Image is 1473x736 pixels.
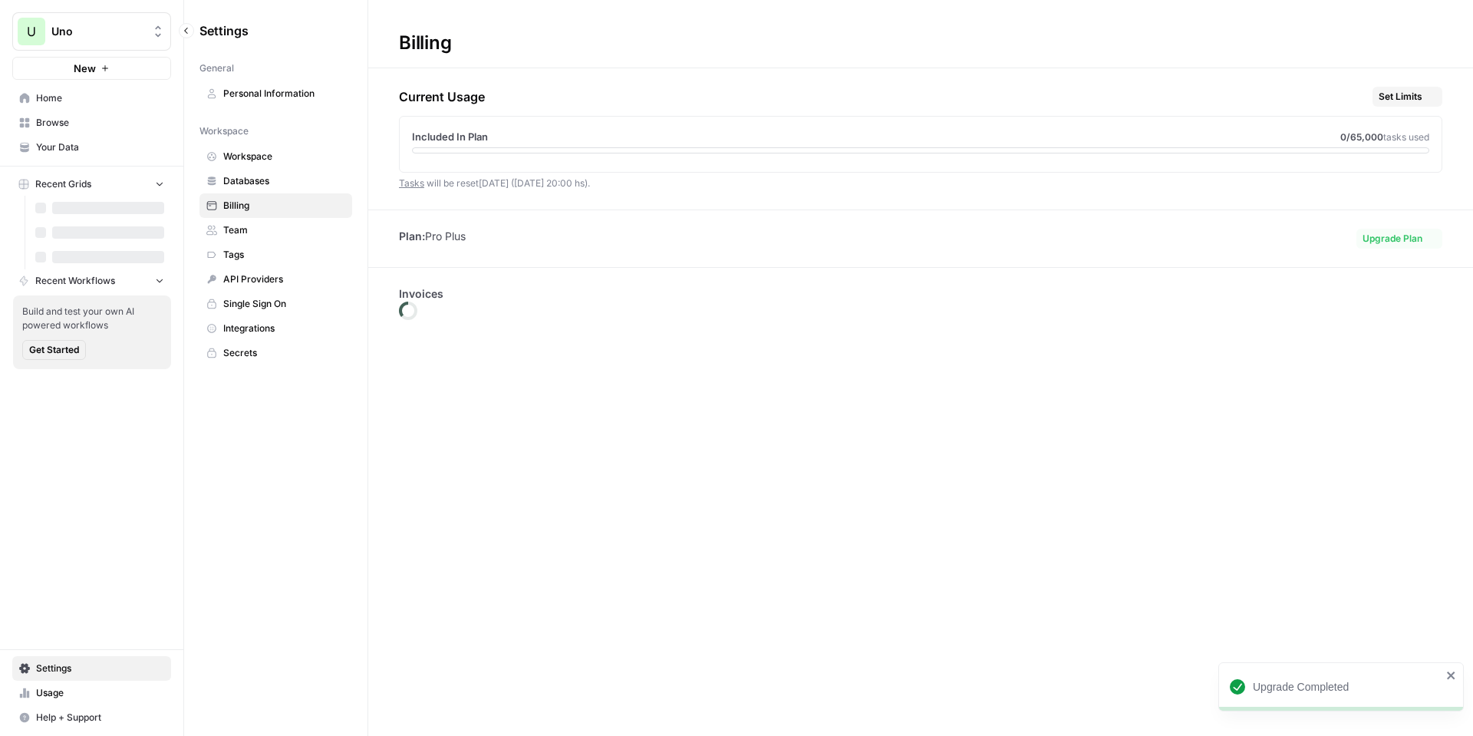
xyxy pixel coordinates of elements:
[35,177,91,191] span: Recent Grids
[1383,131,1429,143] span: tasks used
[12,57,171,80] button: New
[399,177,424,189] a: Tasks
[1379,90,1422,104] span: Set Limits
[399,229,425,243] span: Plan:
[12,135,171,160] a: Your Data
[223,174,345,188] span: Databases
[199,124,249,138] span: Workspace
[199,193,352,218] a: Billing
[223,248,345,262] span: Tags
[36,116,164,130] span: Browse
[12,269,171,292] button: Recent Workflows
[223,223,345,237] span: Team
[12,681,171,705] a: Usage
[223,322,345,335] span: Integrations
[12,656,171,681] a: Settings
[399,229,466,244] li: Pro Plus
[29,343,79,357] span: Get Started
[199,218,352,243] a: Team
[36,91,164,105] span: Home
[12,111,171,135] a: Browse
[199,144,352,169] a: Workspace
[199,243,352,267] a: Tags
[199,169,352,193] a: Databases
[74,61,96,76] span: New
[27,22,36,41] span: U
[36,711,164,724] span: Help + Support
[223,297,345,311] span: Single Sign On
[22,340,86,360] button: Get Started
[12,86,171,111] a: Home
[35,274,115,288] span: Recent Workflows
[399,87,485,106] p: Current Usage
[199,81,352,106] a: Personal Information
[199,292,352,316] a: Single Sign On
[1356,229,1442,249] button: Upgrade Plan
[199,267,352,292] a: API Providers
[1363,232,1422,246] span: Upgrade Plan
[199,21,249,40] span: Settings
[412,129,488,144] span: Included In Plan
[12,705,171,730] button: Help + Support
[399,286,1442,302] p: Invoices
[22,305,162,332] span: Build and test your own AI powered workflows
[1446,669,1457,682] button: close
[223,346,345,360] span: Secrets
[223,272,345,286] span: API Providers
[51,24,144,39] span: Uno
[399,177,590,189] span: will be reset [DATE] ([DATE] 20:00 hs) .
[36,662,164,675] span: Settings
[199,341,352,365] a: Secrets
[223,87,345,101] span: Personal Information
[12,173,171,196] button: Recent Grids
[36,686,164,700] span: Usage
[223,199,345,213] span: Billing
[223,150,345,163] span: Workspace
[199,61,234,75] span: General
[1372,87,1442,107] button: Set Limits
[368,31,482,55] div: Billing
[1340,131,1383,143] span: 0 /65,000
[36,140,164,154] span: Your Data
[12,12,171,51] button: Workspace: Uno
[1253,679,1442,695] div: Upgrade Completed
[199,316,352,341] a: Integrations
